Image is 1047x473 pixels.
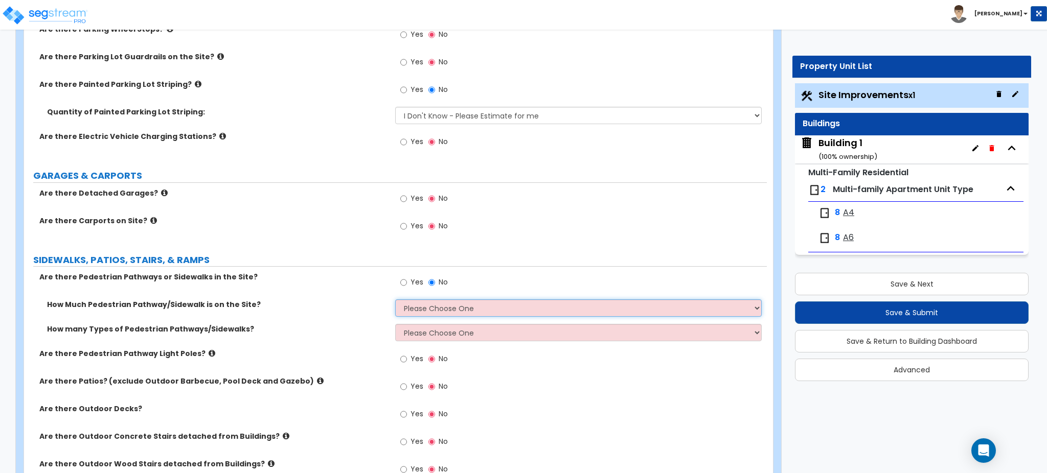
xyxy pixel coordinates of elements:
span: 8 [835,207,840,219]
input: No [428,409,435,420]
img: logo_pro_r.png [2,5,88,26]
span: Multi-family Apartment Unit Type [833,183,973,195]
input: No [428,136,435,148]
i: click for more info! [150,217,157,224]
span: Yes [411,136,423,147]
span: No [439,277,448,287]
span: Yes [411,381,423,391]
input: Yes [400,221,407,232]
input: Yes [400,57,407,68]
label: How Much Pedestrian Pathway/Sidewalk is on the Site? [47,299,388,310]
img: Construction.png [800,89,813,103]
input: No [428,84,435,96]
label: Are there Patios? (exclude Outdoor Barbecue, Pool Deck and Gazebo) [39,376,388,386]
i: click for more info! [209,349,215,357]
b: [PERSON_NAME] [974,10,1022,17]
label: Are there Outdoor Decks? [39,404,388,414]
i: click for more info! [283,432,289,440]
div: Building 1 [818,136,877,162]
div: Property Unit List [800,61,1023,73]
i: click for more info! [268,460,275,467]
input: Yes [400,136,407,148]
input: No [428,381,435,392]
button: Advanced [795,359,1029,381]
span: Site Improvements [818,88,915,101]
span: Yes [411,353,423,364]
span: 8 [835,232,840,244]
label: Are there Pedestrian Pathways or Sidewalks in the Site? [39,272,388,282]
span: No [439,409,448,419]
span: No [439,57,448,67]
button: Save & Next [795,273,1029,295]
input: Yes [400,84,407,96]
input: Yes [400,436,407,447]
input: Yes [400,409,407,420]
input: No [428,353,435,365]
input: Yes [400,277,407,288]
span: No [439,136,448,147]
input: No [428,277,435,288]
img: door.png [808,184,821,196]
label: SIDEWALKS, PATIOS, STAIRS, & RAMPS [33,253,767,267]
label: Are there Carports on Site? [39,216,388,226]
button: Save & Submit [795,301,1029,324]
label: How many Types of Pedestrian Pathways/Sidewalks? [47,324,388,334]
i: click for more info! [161,189,168,197]
label: Are there Painted Parking Lot Striping? [39,79,388,89]
label: Are there Detached Garages? [39,188,388,198]
span: No [439,436,448,446]
input: No [428,193,435,204]
label: Are there Parking Lot Guardrails on the Site? [39,52,388,62]
img: avatar.png [950,5,968,23]
span: Building 1 [800,136,877,162]
input: Yes [400,193,407,204]
img: door.png [818,207,831,219]
span: A6 [843,232,854,244]
label: GARAGES & CARPORTS [33,169,767,182]
label: Are there Pedestrian Pathway Light Poles? [39,348,388,359]
span: Yes [411,193,423,203]
span: Yes [411,436,423,446]
input: Yes [400,381,407,392]
span: 2 [821,183,826,195]
img: door.png [818,232,831,244]
small: ( 100 % ownership) [818,152,877,161]
i: click for more info! [195,80,201,88]
small: Multi-Family Residential [808,167,908,178]
span: No [439,353,448,364]
span: No [439,29,448,39]
label: Quantity of Painted Parking Lot Striping: [47,107,388,117]
i: click for more info! [217,53,224,60]
small: x1 [908,90,915,101]
label: Are there Electric Vehicle Charging Stations? [39,131,388,141]
input: No [428,436,435,447]
label: Are there Outdoor Wood Stairs detached from Buildings? [39,459,388,469]
span: Yes [411,84,423,94]
i: click for more info! [219,132,226,140]
span: No [439,84,448,94]
span: Yes [411,409,423,419]
span: Yes [411,221,423,231]
input: No [428,57,435,68]
span: A4 [843,207,854,219]
i: click for more info! [317,377,324,385]
span: No [439,193,448,203]
span: No [439,381,448,391]
div: Buildings [803,118,1021,130]
label: Are there Outdoor Concrete Stairs detached from Buildings? [39,431,388,441]
span: Yes [411,277,423,287]
input: No [428,221,435,232]
input: Yes [400,353,407,365]
img: building.svg [800,136,813,150]
span: Yes [411,29,423,39]
input: Yes [400,29,407,40]
span: Yes [411,57,423,67]
span: No [439,221,448,231]
button: Save & Return to Building Dashboard [795,330,1029,352]
input: No [428,29,435,40]
div: Open Intercom Messenger [971,438,996,463]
